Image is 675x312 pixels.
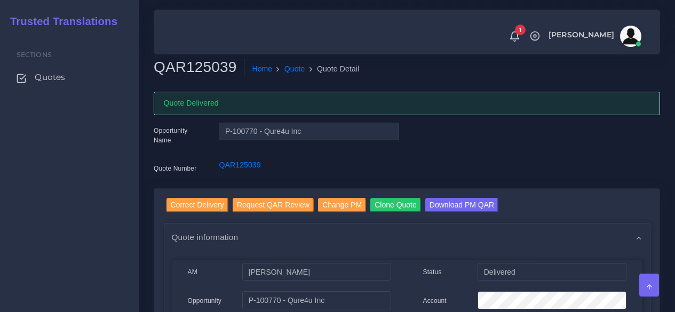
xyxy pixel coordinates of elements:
label: AM [188,267,197,277]
input: Correct Delivery [166,198,228,212]
div: Quote information [164,223,650,251]
img: avatar [620,26,641,47]
span: [PERSON_NAME] [549,31,614,38]
span: Quote information [172,231,239,243]
span: Sections [17,51,52,59]
label: Opportunity Name [154,126,203,145]
label: Opportunity [188,296,222,306]
span: 1 [515,25,526,35]
input: Download PM QAR [425,198,498,212]
span: Quotes [35,71,65,83]
a: [PERSON_NAME]avatar [543,26,645,47]
a: 1 [505,30,524,42]
div: Quote Delivered [154,92,660,115]
input: Clone Quote [370,198,421,212]
a: Home [252,63,272,75]
label: Account [423,296,447,306]
h2: Trusted Translations [3,15,117,28]
label: Status [423,267,442,277]
a: Trusted Translations [3,13,117,30]
li: Quote Detail [305,63,360,75]
a: Quote [284,63,305,75]
label: Quote Number [154,164,196,173]
input: Request QAR Review [233,198,314,212]
input: Change PM [318,198,366,212]
a: QAR125039 [219,161,260,169]
a: Quotes [8,66,131,89]
h2: QAR125039 [154,58,244,76]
